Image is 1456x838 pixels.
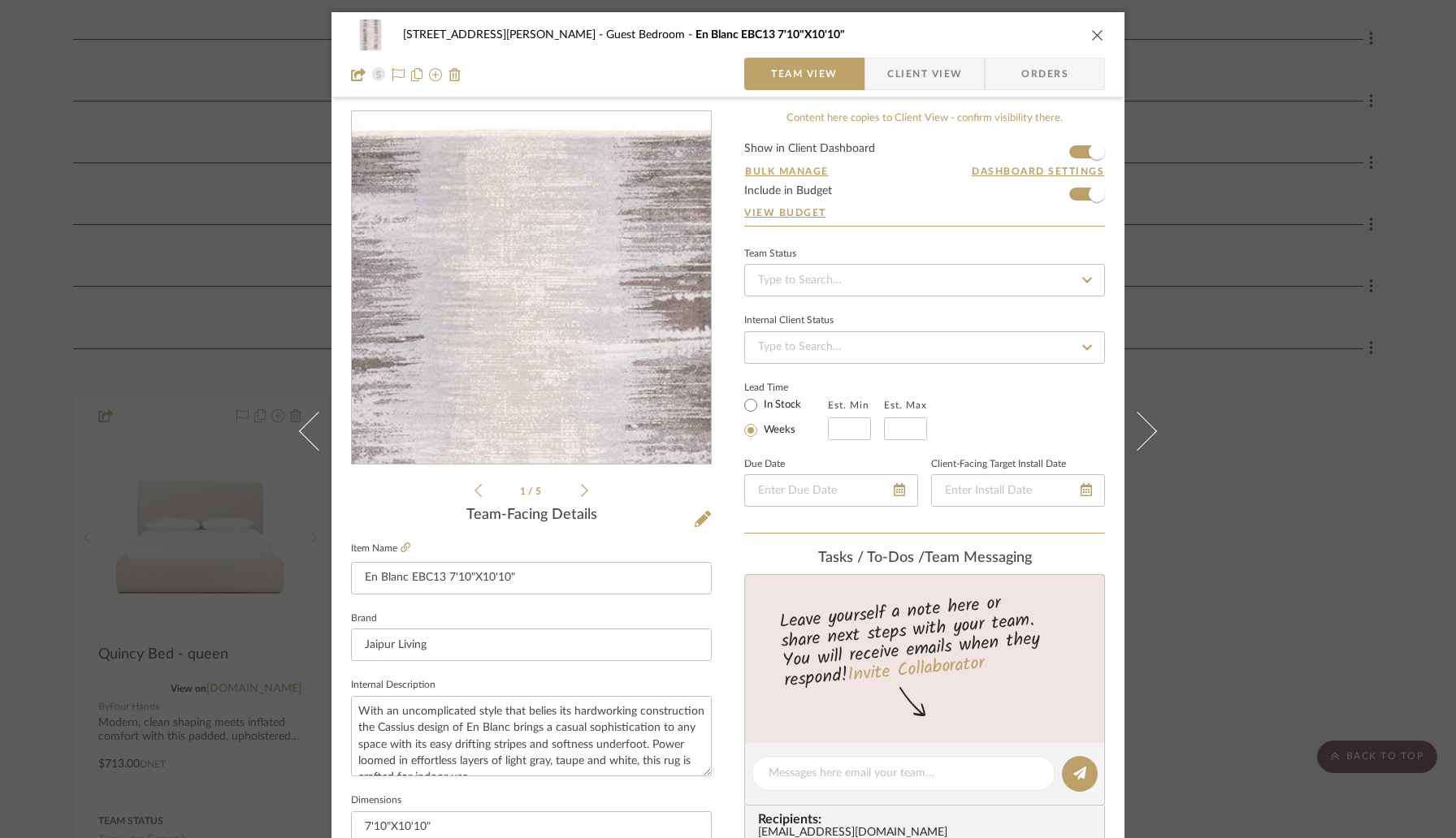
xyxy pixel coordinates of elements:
[351,681,435,689] label: Internal Description
[351,797,401,805] label: Dimensions
[351,615,377,623] label: Brand
[403,29,606,41] span: [STREET_ADDRESS][PERSON_NAME]
[744,164,830,179] button: Bulk Manage
[828,400,869,411] label: Est. Min
[744,317,834,325] div: Internal Client Status
[760,423,795,438] label: Weeks
[744,331,1105,364] input: Type to Search…
[520,486,528,496] span: 1
[351,628,712,661] input: Enter Brand
[971,164,1105,179] button: Dashboard Settings
[744,460,785,469] label: Due Date
[744,395,828,440] mat-radio-group: Select item type
[931,460,1066,469] label: Client-Facing Target Install Date
[351,507,712,525] div: Team-Facing Details
[606,29,695,41] span: Guest Bedroom
[744,206,1105,219] a: View Budget
[406,112,657,464] img: f55990e4-201b-45be-bd4f-9fc2e9060b52_436x436.jpg
[847,650,986,690] a: Invite Collaborator
[884,400,927,411] label: Est. Max
[351,19,390,51] img: f55990e4-201b-45be-bd4f-9fc2e9060b52_48x40.jpg
[818,551,925,565] span: Tasks / To-Dos /
[887,58,962,90] span: Client View
[931,474,1105,507] input: Enter Install Date
[743,585,1107,694] div: Leave yourself a note here or share next steps with your team. You will receive emails when they ...
[758,812,1098,827] span: Recipients:
[695,29,845,41] span: En Blanc EBC13 7'10"X10'10"
[528,486,535,496] span: /
[351,542,410,555] label: Item Name
[535,486,544,496] span: 5
[1090,28,1105,42] button: close
[351,562,712,594] input: Enter Item Name
[744,264,1105,296] input: Type to Search…
[760,398,801,413] label: In Stock
[744,550,1105,568] div: team Messaging
[1003,58,1086,90] span: Orders
[744,110,1105,127] div: Content here copies to Client View - confirm visibility there.
[744,380,828,395] label: Lead Time
[448,68,461,81] img: Remove from project
[771,58,838,90] span: Team View
[352,112,711,464] div: 0
[744,474,918,507] input: Enter Due Date
[744,250,796,258] div: Team Status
